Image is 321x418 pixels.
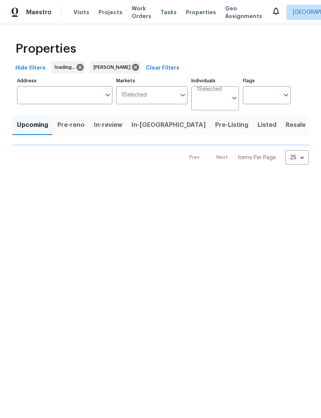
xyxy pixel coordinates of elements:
span: Tasks [160,10,177,15]
span: 1 Selected [197,86,222,93]
span: loading... [55,63,78,71]
span: Resale [286,120,306,130]
label: Flags [243,78,291,83]
div: 25 [285,148,309,168]
span: Properties [15,45,76,53]
span: In-review [94,120,122,130]
button: Hide filters [12,61,48,75]
span: In-[GEOGRAPHIC_DATA] [132,120,206,130]
span: Listed [257,120,276,130]
span: Maestro [26,8,52,16]
span: [PERSON_NAME] [94,63,134,71]
button: Open [229,93,240,103]
span: Hide filters [15,63,45,73]
button: Clear Filters [143,61,182,75]
span: Geo Assignments [225,5,262,20]
span: Pre-reno [57,120,85,130]
span: Clear Filters [146,63,179,73]
label: Individuals [191,78,239,83]
p: Items Per Page [237,154,276,162]
span: 1 Selected [122,92,147,98]
div: loading... [51,61,85,73]
span: Visits [74,8,89,16]
label: Address [17,78,112,83]
label: Markets [116,78,188,83]
button: Open [281,90,291,100]
span: Pre-Listing [215,120,248,130]
span: Projects [99,8,122,16]
span: Work Orders [132,5,151,20]
nav: Pagination Navigation [182,150,309,165]
span: Properties [186,8,216,16]
div: [PERSON_NAME] [90,61,140,73]
button: Open [102,90,113,100]
button: Open [177,90,188,100]
span: Upcoming [17,120,48,130]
